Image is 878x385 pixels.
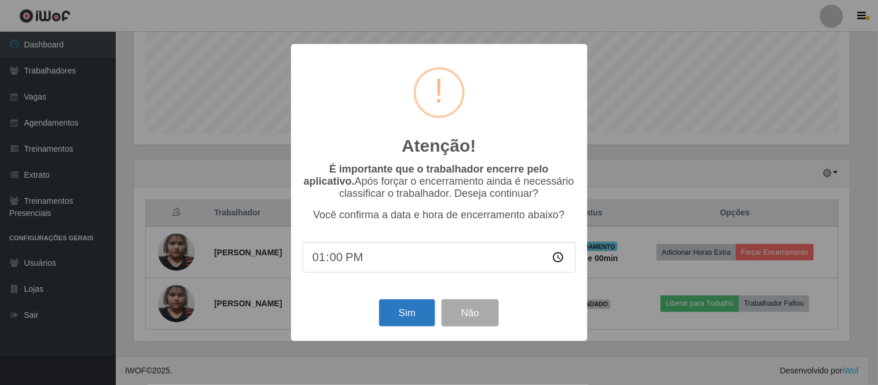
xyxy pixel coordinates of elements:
[303,209,576,221] p: Você confirma a data e hora de encerramento abaixo?
[379,299,435,327] button: Sim
[402,135,476,156] h2: Atenção!
[304,163,549,187] b: É importante que o trabalhador encerre pelo aplicativo.
[303,163,576,200] p: Após forçar o encerramento ainda é necessário classificar o trabalhador. Deseja continuar?
[442,299,499,327] button: Não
